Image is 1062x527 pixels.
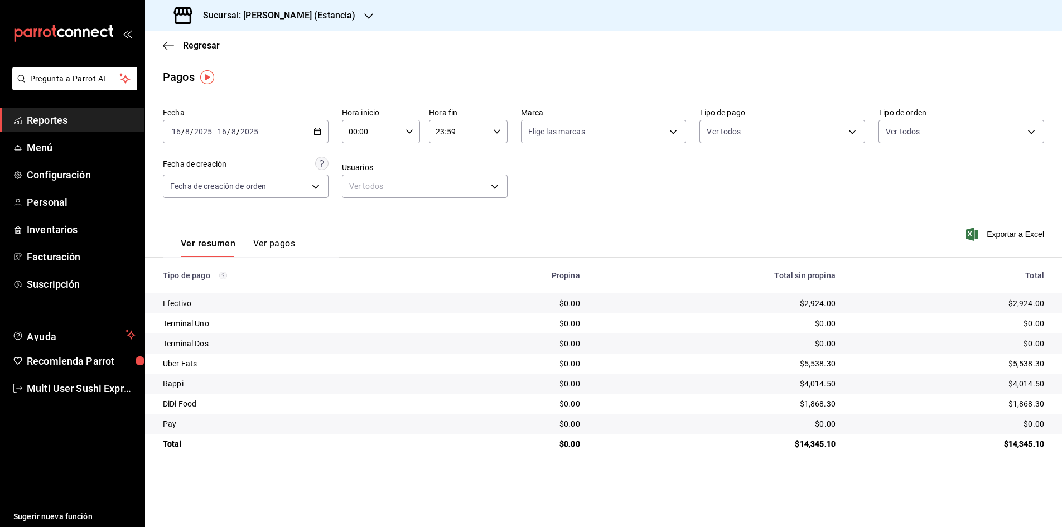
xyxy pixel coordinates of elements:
[30,73,120,85] span: Pregunta a Parrot AI
[163,158,226,170] div: Fecha de creación
[886,126,920,137] span: Ver todos
[253,238,295,257] button: Ver pagos
[853,338,1044,349] div: $0.00
[171,127,181,136] input: --
[27,328,121,341] span: Ayuda
[598,378,836,389] div: $4,014.50
[448,318,580,329] div: $0.00
[27,354,136,369] span: Recomienda Parrot
[598,298,836,309] div: $2,924.00
[598,398,836,409] div: $1,868.30
[240,127,259,136] input: ----
[598,271,836,280] div: Total sin propina
[853,298,1044,309] div: $2,924.00
[8,81,137,93] a: Pregunta a Parrot AI
[12,67,137,90] button: Pregunta a Parrot AI
[163,318,430,329] div: Terminal Uno
[163,69,195,85] div: Pagos
[27,249,136,264] span: Facturación
[521,109,687,117] label: Marca
[217,127,227,136] input: --
[448,418,580,429] div: $0.00
[163,378,430,389] div: Rappi
[200,70,214,84] img: Tooltip marker
[181,238,235,257] button: Ver resumen
[27,195,136,210] span: Personal
[181,127,185,136] span: /
[342,109,420,117] label: Hora inicio
[194,127,213,136] input: ----
[214,127,216,136] span: -
[231,127,236,136] input: --
[13,511,136,523] span: Sugerir nueva función
[853,271,1044,280] div: Total
[181,238,295,257] div: navigation tabs
[598,418,836,429] div: $0.00
[123,29,132,38] button: open_drawer_menu
[185,127,190,136] input: --
[528,126,585,137] span: Elige las marcas
[183,40,220,51] span: Regresar
[448,358,580,369] div: $0.00
[699,109,865,117] label: Tipo de pago
[163,398,430,409] div: DiDi Food
[163,298,430,309] div: Efectivo
[598,318,836,329] div: $0.00
[853,398,1044,409] div: $1,868.30
[170,181,266,192] span: Fecha de creación de orden
[853,418,1044,429] div: $0.00
[853,318,1044,329] div: $0.00
[598,438,836,449] div: $14,345.10
[448,298,580,309] div: $0.00
[163,358,430,369] div: Uber Eats
[219,272,227,279] svg: Los pagos realizados con Pay y otras terminales son montos brutos.
[27,167,136,182] span: Configuración
[429,109,507,117] label: Hora fin
[853,358,1044,369] div: $5,538.30
[227,127,230,136] span: /
[236,127,240,136] span: /
[194,9,355,22] h3: Sucursal: [PERSON_NAME] (Estancia)
[163,40,220,51] button: Regresar
[27,222,136,237] span: Inventarios
[163,338,430,349] div: Terminal Dos
[707,126,741,137] span: Ver todos
[448,378,580,389] div: $0.00
[190,127,194,136] span: /
[163,271,430,280] div: Tipo de pago
[342,175,508,198] div: Ver todos
[448,398,580,409] div: $0.00
[448,438,580,449] div: $0.00
[598,358,836,369] div: $5,538.30
[27,381,136,396] span: Multi User Sushi Express
[448,271,580,280] div: Propina
[853,438,1044,449] div: $14,345.10
[163,418,430,429] div: Pay
[27,277,136,292] span: Suscripción
[163,109,329,117] label: Fecha
[853,378,1044,389] div: $4,014.50
[342,163,508,171] label: Usuarios
[163,438,430,449] div: Total
[448,338,580,349] div: $0.00
[27,140,136,155] span: Menú
[598,338,836,349] div: $0.00
[968,228,1044,241] button: Exportar a Excel
[27,113,136,128] span: Reportes
[878,109,1044,117] label: Tipo de orden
